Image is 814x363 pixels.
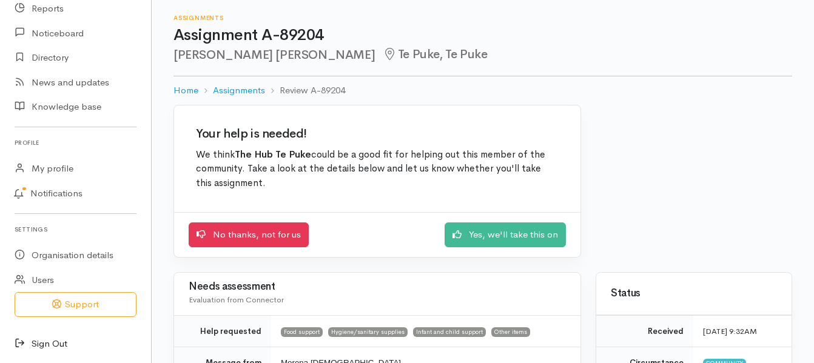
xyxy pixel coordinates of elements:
[213,84,265,98] a: Assignments
[491,327,530,337] span: Other items
[173,48,792,62] h2: [PERSON_NAME] [PERSON_NAME]
[173,27,792,44] h1: Assignment A-89204
[189,281,566,293] h3: Needs assessment
[265,84,345,98] li: Review A-89204
[173,76,792,105] nav: breadcrumb
[596,315,693,347] td: Received
[174,315,271,347] td: Help requested
[281,327,323,337] span: Food support
[173,84,198,98] a: Home
[15,135,136,151] h6: Profile
[328,327,408,337] span: Hygiene/sanitary supplies
[382,47,487,62] span: Te Puke, Te Puke
[15,221,136,238] h6: Settings
[235,148,311,161] b: The Hub Te Puke
[413,327,486,337] span: Infant and child support
[173,15,792,21] h6: Assignments
[445,222,566,247] a: Yes, we'll take this on
[189,295,284,305] span: Evaluation from Connector
[189,222,309,247] a: No thanks, not for us
[196,127,559,141] h2: Your help is needed!
[703,326,757,336] time: [DATE] 9:32AM
[611,288,777,299] h3: Status
[196,148,559,191] p: We think could be a good fit for helping out this member of the community. Take a look at the det...
[15,292,136,317] button: Support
